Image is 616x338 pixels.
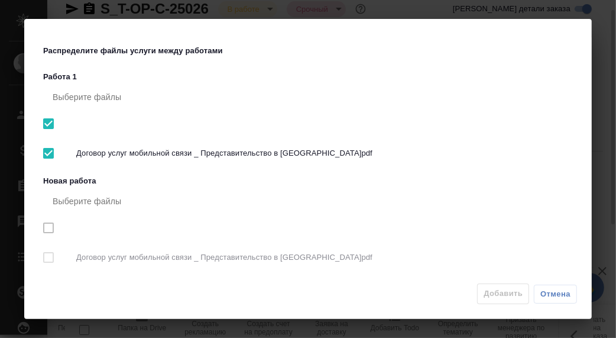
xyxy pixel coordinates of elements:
[540,288,570,300] span: Отмена
[43,187,578,215] div: Выберите файлы
[534,285,577,304] button: Отмена
[36,141,61,166] span: Выбрать все вложенные папки
[43,71,578,83] p: Работа 1
[43,83,578,111] div: Выберите файлы
[43,175,578,187] p: Новая работа
[43,45,229,57] p: Распределите файлы услуги между работами
[76,147,568,159] span: Договор услуг мобильной связи _ Представительство в [GEOGRAPHIC_DATA]pdf
[43,136,578,170] div: Договор услуг мобильной связи _ Представительство в [GEOGRAPHIC_DATA]pdf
